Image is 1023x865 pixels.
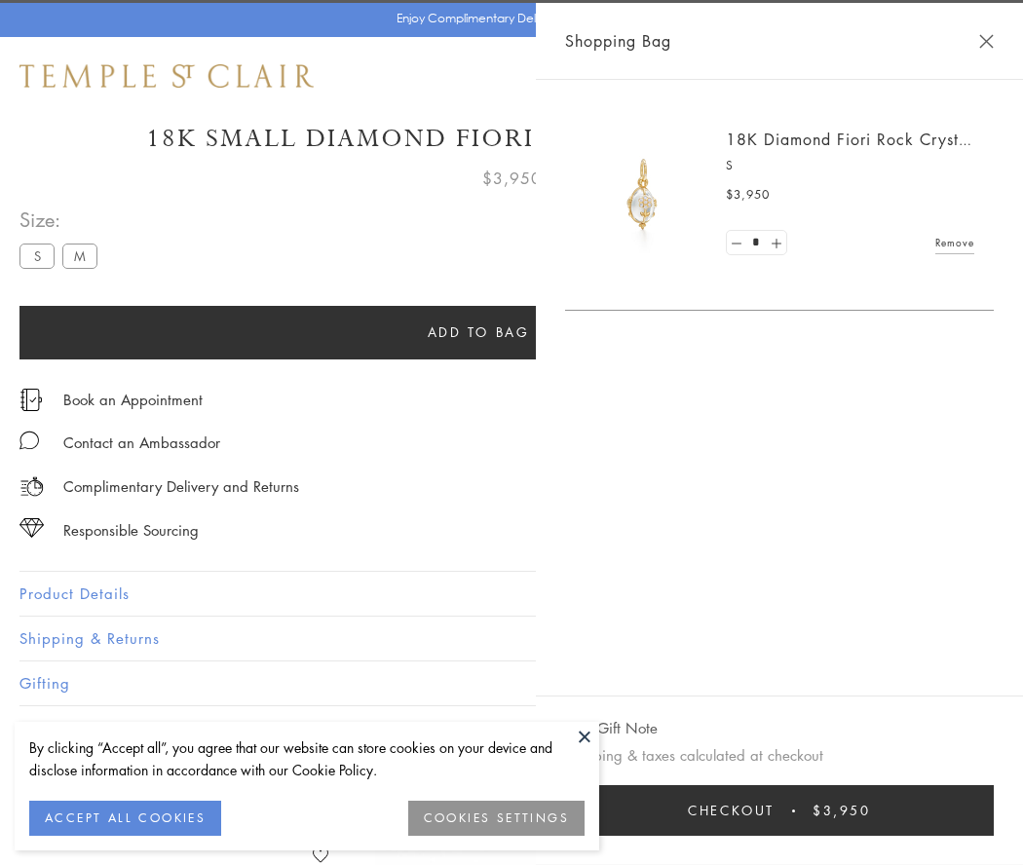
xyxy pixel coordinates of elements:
img: icon_sourcing.svg [19,518,44,538]
button: Checkout $3,950 [565,785,994,836]
span: Checkout [688,800,775,821]
p: Complimentary Delivery and Returns [63,474,299,499]
button: Gifting [19,661,1004,705]
label: M [62,244,97,268]
button: Product Details [19,572,1004,616]
span: $3,950 [726,185,770,205]
span: Add to bag [428,321,530,343]
span: Shopping Bag [565,28,671,54]
h1: 18K Small Diamond Fiori Rock Crystal Amulet [19,122,1004,156]
div: Responsible Sourcing [63,518,199,543]
button: Close Shopping Bag [979,34,994,49]
img: Temple St. Clair [19,64,314,88]
p: S [726,156,974,175]
img: icon_appointment.svg [19,389,43,411]
button: Add Gift Note [565,716,658,740]
div: Contact an Ambassador [63,431,220,455]
a: Set quantity to 0 [727,231,746,255]
label: S [19,244,55,268]
button: ACCEPT ALL COOKIES [29,801,221,836]
a: Remove [935,232,974,253]
p: Shipping & taxes calculated at checkout [565,743,994,768]
button: COOKIES SETTINGS [408,801,585,836]
a: Book an Appointment [63,389,203,410]
button: Add to bag [19,306,937,359]
span: $3,950 [482,166,542,191]
span: $3,950 [813,800,871,821]
p: Enjoy Complimentary Delivery & Returns [397,9,618,28]
img: P51889-E11FIORI [585,136,701,253]
span: Size: [19,204,105,236]
img: icon_delivery.svg [19,474,44,499]
button: Shipping & Returns [19,617,1004,660]
div: By clicking “Accept all”, you agree that our website can store cookies on your device and disclos... [29,736,585,781]
img: MessageIcon-01_2.svg [19,431,39,450]
a: Set quantity to 2 [766,231,785,255]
